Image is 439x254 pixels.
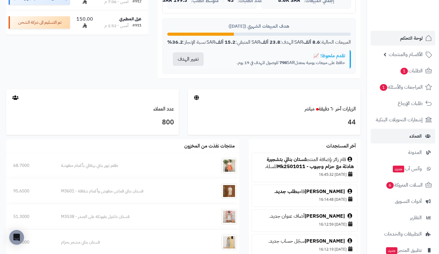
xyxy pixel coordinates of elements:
a: المدونة [371,145,435,160]
strong: 15.2 ألف [215,38,235,46]
a: [PERSON_NAME] [305,188,345,195]
strong: 23.8 ألف [260,38,280,46]
img: طقم تيور بناتي برتقالي بأكمام منقوشة [222,158,237,173]
div: المتبقي: SAR [206,39,250,46]
span: المراجعات والأسئلة [379,83,423,91]
img: فستان بناتي مشجر بحزام [222,235,237,250]
div: [DATE] 16:12:59 [255,220,354,228]
span: لوحة التحكم [400,34,423,42]
span: وآتس آب [392,164,422,173]
div: قام . [255,188,354,195]
a: طلبات الإرجاع [371,96,435,111]
button: تغيير الهدف [173,52,204,66]
img: فستان بناتي قماش منقوش وأكمام شفافة - M3601 [222,183,237,199]
div: نسبة الإنجاز: [167,39,206,46]
a: المراجعات والأسئلة1 [371,80,435,95]
h3: 44 [193,117,356,128]
a: إشعارات التحويلات البنكية [371,112,435,127]
div: [DATE] 16:45:32 [255,170,354,179]
div: فستان دانتيل بفيونكة على الصدر - M3538 [61,214,200,220]
td: 150.00 [72,11,97,35]
span: المدونة [408,148,422,157]
span: الطلبات [400,67,423,75]
a: التقارير [371,210,435,225]
div: [DATE] 16:12:19 [255,245,354,253]
a: التطبيقات والخدمات [371,227,435,241]
div: تم التسليم الى شركة الشحن [9,16,70,29]
strong: 798 [279,59,287,66]
div: 68.7000 [13,163,47,169]
span: 6 [386,182,394,189]
a: العملاء [371,129,435,143]
div: Open Intercom Messenger [9,230,24,245]
a: [PERSON_NAME] [305,212,345,220]
span: 1 [400,67,408,75]
div: أمس - 1:52 م [104,23,128,29]
a: وآتس آبجديد [371,161,435,176]
div: فستان بناتي قماش منقوش وأكمام شفافة - M3601 [61,188,200,194]
h3: آخر المستجدات [326,143,356,149]
a: الزيارات آخر ٦٠ دقيقةمباشر [305,105,356,113]
p: حافظ على مبيعات يومية بمعدل SAR للوصول للهدف في 19 يوم. [214,60,345,66]
small: مباشر [305,105,315,113]
a: أدوات التسويق [371,194,435,209]
a: بطلب جديد [275,188,299,195]
div: طقم تيور بناتي برتقالي بأكمام منقوشة [61,163,200,169]
span: طلبات الإرجاع [398,99,423,108]
span: جديد [386,247,397,254]
span: جديد [393,166,404,172]
div: #911 [132,23,141,29]
h3: 800 [11,117,174,128]
div: هدف المبيعات الشهري ([DATE]) [167,23,351,30]
div: 51.3000 [13,214,47,220]
div: المبيعات الحالية: SAR [294,39,351,46]
div: قام زائر بإضافة المنتج للسلة. [255,156,354,170]
div: أضاف عنوان جديد. [255,213,354,220]
h3: منتجات نفذت من المخزون [184,143,235,149]
span: 1 [380,84,388,91]
a: لوحة التحكم [371,31,435,46]
div: تقدم ملحوظ! 📈 [214,53,345,59]
span: أدوات التسويق [395,197,422,206]
strong: 8.6 ألف [303,38,320,46]
div: سجّل حساب جديد. [255,238,354,245]
span: السلات المتروكة [386,181,423,189]
strong: غزل المطيري [119,16,141,22]
a: الطلبات1 [371,63,435,78]
strong: 36.2% [167,38,183,46]
span: التقارير [410,213,422,222]
span: إشعارات التحويلات البنكية [376,115,423,124]
span: التطبيقات والخدمات [384,230,422,238]
img: logo-2.png [397,5,433,18]
div: فستان بناتي مشجر بحزام [61,239,200,245]
div: الهدف: SAR [251,39,294,46]
a: [PERSON_NAME] [305,237,345,245]
span: العملاء [409,132,422,140]
a: فستان بناتي بتشجيرة هادئة مع حزام وجيوب - Mk2501011 [267,156,354,170]
a: السلات المتروكة6 [371,178,435,192]
span: الأقسام والمنتجات [389,50,423,59]
div: 95.6500 [13,188,47,194]
div: 51.3000 [13,239,47,245]
img: فستان دانتيل بفيونكة على الصدر - M3538 [222,209,237,224]
div: [DATE] 16:14:48 [255,195,354,204]
a: عدد العملاء [153,105,174,113]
